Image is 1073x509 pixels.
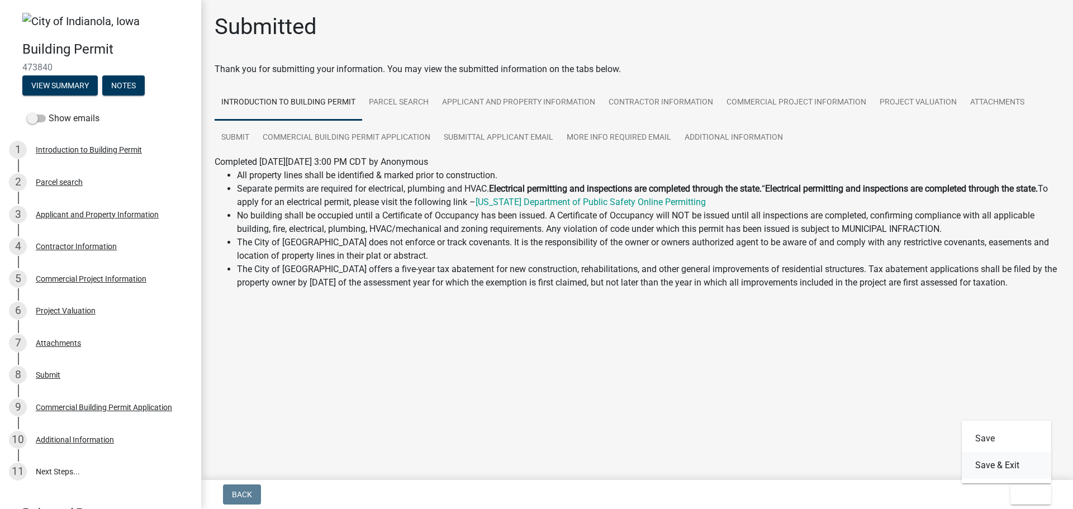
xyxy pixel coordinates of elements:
div: Contractor Information [36,242,117,250]
div: Exit [962,421,1051,483]
img: City of Indianola, Iowa [22,13,140,30]
div: Submit [36,371,60,379]
li: All property lines shall be identified & marked prior to construction. [237,169,1060,182]
wm-modal-confirm: Summary [22,82,98,91]
a: More Info Required Email [560,120,678,156]
div: Project Valuation [36,307,96,315]
button: Save [962,425,1051,452]
div: Thank you for submitting your information. You may view the submitted information on the tabs below. [215,63,1060,76]
span: Exit [1019,490,1036,499]
a: Commercial Project Information [720,85,873,121]
div: 2 [9,173,27,191]
div: 8 [9,366,27,384]
a: Introduction to Building Permit [215,85,362,121]
button: Save & Exit [962,452,1051,479]
div: 5 [9,270,27,288]
a: Parcel search [362,85,435,121]
div: Attachments [36,339,81,347]
a: Submittal Applicant Email [437,120,560,156]
li: The City of [GEOGRAPHIC_DATA] does not enforce or track covenants. It is the responsibility of th... [237,236,1060,263]
li: No building shall be occupied until a Certificate of Occupancy has been issued. A Certificate of ... [237,209,1060,236]
a: Submit [215,120,256,156]
button: View Summary [22,75,98,96]
li: Separate permits are required for electrical, plumbing and HVAC. “ To apply for an electrical per... [237,182,1060,209]
div: 6 [9,302,27,320]
div: Parcel search [36,178,83,186]
button: Exit [1010,484,1051,505]
a: [US_STATE] Department of Public Safety Online Permitting [476,197,706,207]
a: Contractor Information [602,85,720,121]
a: Additional Information [678,120,790,156]
div: 3 [9,206,27,223]
div: 1 [9,141,27,159]
div: Additional Information [36,436,114,444]
button: Notes [102,75,145,96]
div: Introduction to Building Permit [36,146,142,154]
strong: Electrical permitting and inspections are completed through the state. [489,183,762,194]
div: 11 [9,463,27,481]
a: Applicant and Property Information [435,85,602,121]
span: Back [232,490,252,499]
a: Attachments [963,85,1031,121]
h4: Building Permit [22,41,192,58]
h1: Submitted [215,13,317,40]
strong: Electrical permitting and inspections are completed through the state. [765,183,1038,194]
wm-modal-confirm: Notes [102,82,145,91]
a: Commercial Building Permit Application [256,120,437,156]
span: 473840 [22,62,179,73]
div: 10 [9,431,27,449]
div: 7 [9,334,27,352]
button: Back [223,484,261,505]
div: Applicant and Property Information [36,211,159,218]
label: Show emails [27,112,99,125]
div: 4 [9,237,27,255]
li: The City of [GEOGRAPHIC_DATA] offers a five-year tax abatement for new construction, rehabilitati... [237,263,1060,289]
span: Completed [DATE][DATE] 3:00 PM CDT by Anonymous [215,156,428,167]
a: Project Valuation [873,85,963,121]
div: Commercial Building Permit Application [36,403,172,411]
div: 9 [9,398,27,416]
div: Commercial Project Information [36,275,146,283]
